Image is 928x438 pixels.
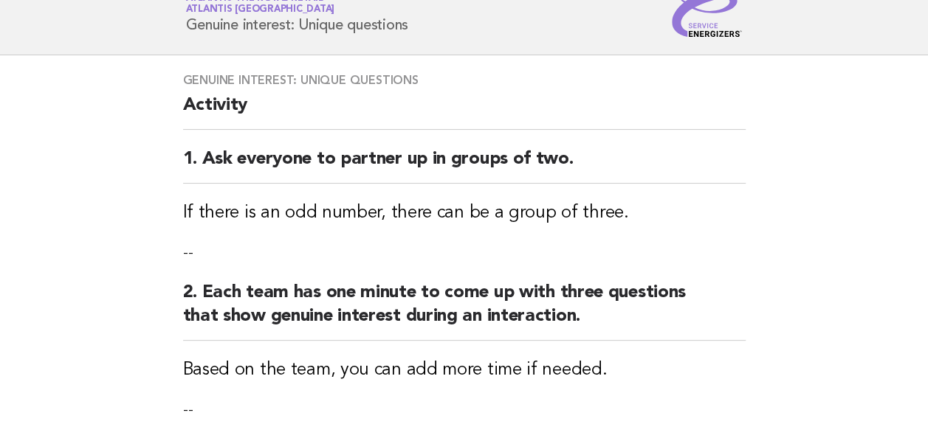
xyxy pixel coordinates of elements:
span: Atlantis [GEOGRAPHIC_DATA] [186,5,335,15]
h3: Genuine interest: Unique questions [183,73,746,88]
h2: 1. Ask everyone to partner up in groups of two. [183,147,746,184]
h2: 2. Each team has one minute to come up with three questions that show genuine interest during an ... [183,281,746,341]
h3: Based on the team, you can add more time if needed. [183,358,746,382]
h2: Activity [183,94,746,130]
p: -- [183,400,746,420]
h3: If there is an odd number, there can be a group of three. [183,201,746,225]
p: -- [183,243,746,263]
